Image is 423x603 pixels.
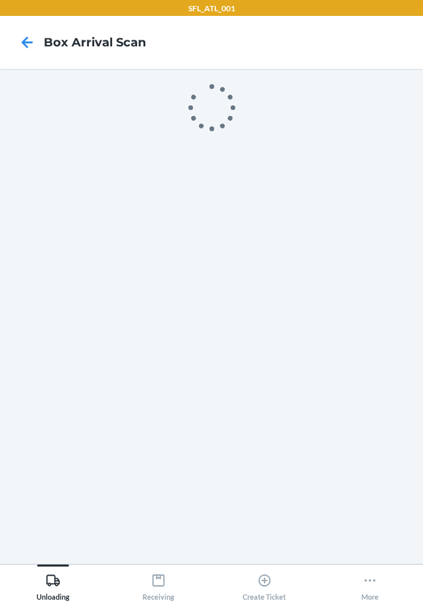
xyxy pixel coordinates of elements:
[243,568,286,601] div: Create Ticket
[36,568,70,601] div: Unloading
[106,565,212,601] button: Receiving
[44,34,146,51] h4: Box Arrival Scan
[361,568,379,601] div: More
[188,3,235,15] p: SFL_ATL_001
[143,568,174,601] div: Receiving
[211,565,318,601] button: Create Ticket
